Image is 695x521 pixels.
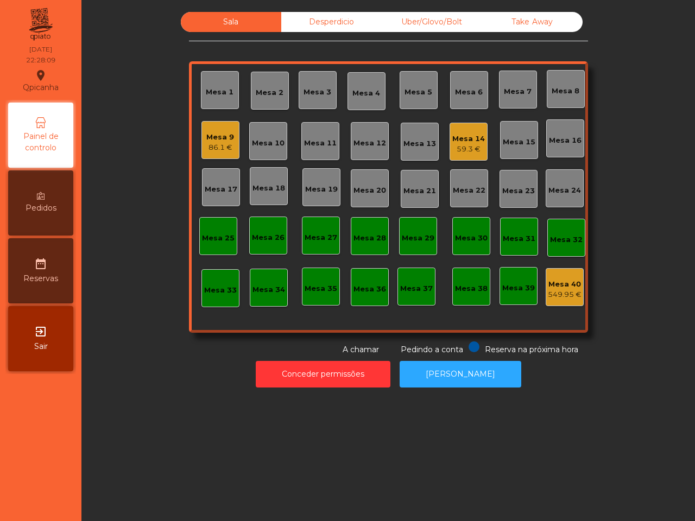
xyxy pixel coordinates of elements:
div: Mesa 7 [504,86,532,97]
span: Pedindo a conta [401,345,463,354]
div: Mesa 5 [405,87,432,98]
i: date_range [34,257,47,270]
div: Mesa 25 [202,233,235,244]
div: Mesa 18 [252,183,285,194]
img: qpiato [27,5,54,43]
div: Mesa 21 [403,186,436,196]
div: Qpicanha [23,67,59,94]
div: Mesa 8 [552,86,579,97]
div: Mesa 26 [252,232,285,243]
div: Mesa 13 [403,138,436,149]
div: Mesa 22 [453,185,485,196]
div: Take Away [482,12,583,32]
div: Mesa 20 [353,185,386,196]
button: Conceder permissões [256,361,390,387]
span: Reservas [23,273,58,284]
div: Mesa 4 [352,88,380,99]
div: Mesa 34 [252,284,285,295]
div: Mesa 23 [502,186,535,196]
div: Mesa 33 [204,285,237,296]
div: 59.3 € [452,144,485,155]
span: A chamar [343,345,379,354]
span: Painel de controlo [11,131,71,154]
div: Mesa 12 [353,138,386,149]
div: Mesa 38 [455,283,488,294]
span: Pedidos [26,202,56,214]
div: Mesa 30 [455,233,488,244]
span: Reserva na próxima hora [485,345,578,354]
div: Mesa 1 [206,87,233,98]
div: Mesa 17 [205,184,237,195]
div: Mesa 29 [402,233,434,244]
div: Mesa 35 [305,283,337,294]
div: Mesa 3 [304,87,331,98]
div: Mesa 37 [400,283,433,294]
div: Mesa 24 [548,185,581,196]
div: Mesa 2 [256,87,283,98]
div: Sala [181,12,281,32]
div: 86.1 € [206,142,234,153]
div: Mesa 10 [252,138,285,149]
i: exit_to_app [34,325,47,338]
div: Mesa 14 [452,134,485,144]
div: 549.95 € [548,289,582,300]
div: Mesa 6 [455,87,483,98]
span: Sair [34,341,48,352]
div: Mesa 9 [206,132,234,143]
div: Mesa 32 [550,234,583,245]
div: Mesa 16 [549,135,582,146]
div: Mesa 40 [548,279,582,290]
div: Mesa 15 [503,137,535,148]
div: Mesa 31 [503,233,535,244]
div: Mesa 28 [353,233,386,244]
div: Mesa 19 [305,184,338,195]
div: Mesa 36 [353,284,386,295]
div: Mesa 27 [305,232,337,243]
div: 22:28:09 [26,55,55,65]
div: Mesa 11 [304,138,337,149]
i: location_on [34,69,47,82]
div: Mesa 39 [502,283,535,294]
div: Uber/Glovo/Bolt [382,12,482,32]
div: [DATE] [29,45,52,54]
div: Desperdicio [281,12,382,32]
button: [PERSON_NAME] [400,361,521,387]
